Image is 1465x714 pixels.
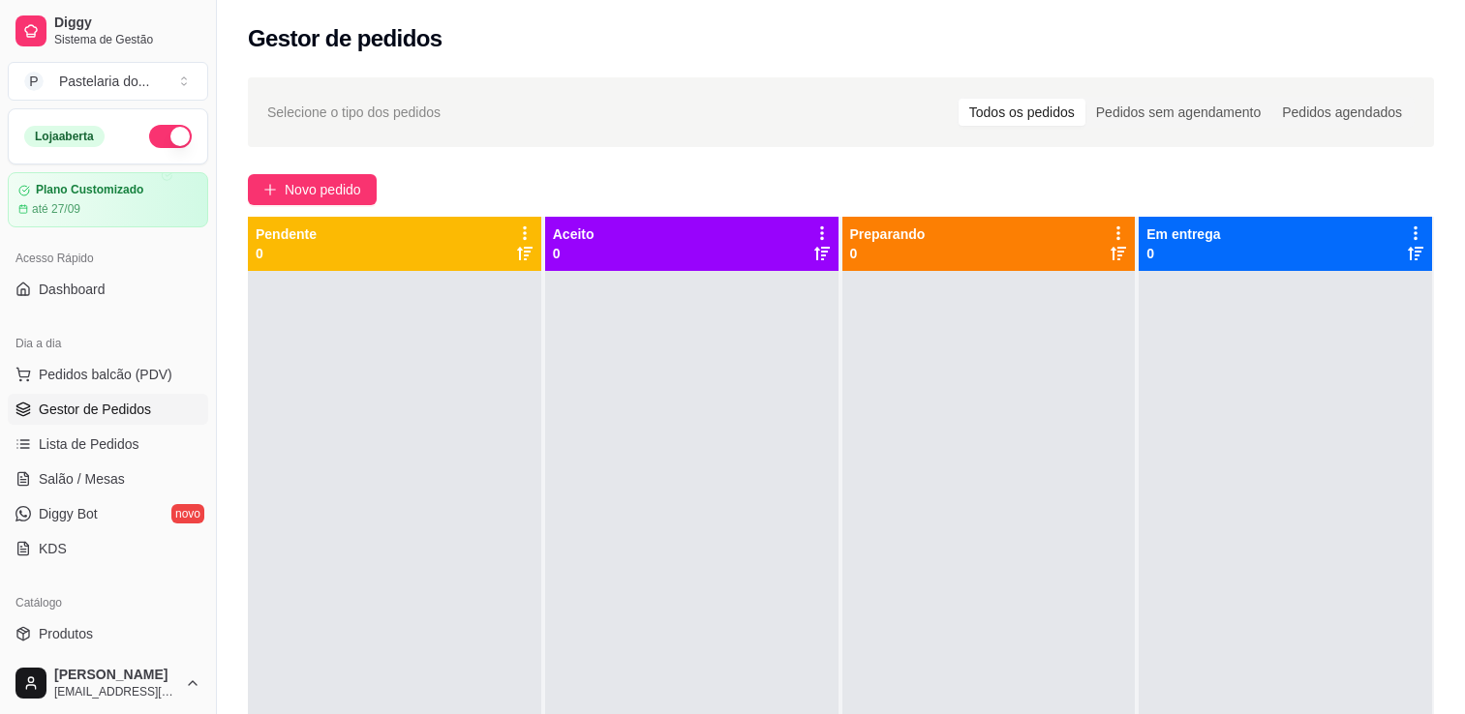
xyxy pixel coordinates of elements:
p: Preparando [850,224,926,244]
p: Em entrega [1146,224,1220,244]
div: Dia a dia [8,328,208,359]
div: Acesso Rápido [8,243,208,274]
div: Pedidos agendados [1271,99,1413,126]
span: Novo pedido [285,179,361,200]
h2: Gestor de pedidos [248,23,443,54]
span: Dashboard [39,280,106,299]
span: Lista de Pedidos [39,434,139,454]
a: Plano Customizadoaté 27/09 [8,172,208,227]
span: KDS [39,539,67,558]
button: Novo pedido [248,174,377,205]
span: Selecione o tipo dos pedidos [267,102,441,123]
button: Pedidos balcão (PDV) [8,359,208,390]
div: Pedidos sem agendamento [1085,99,1271,126]
p: 0 [1146,244,1220,263]
div: Pastelaria do ... [59,72,149,91]
p: Pendente [256,224,317,244]
span: Diggy Bot [39,504,98,523]
div: Loja aberta [24,126,105,147]
p: 0 [850,244,926,263]
span: Sistema de Gestão [54,32,200,47]
a: Produtos [8,618,208,649]
p: 0 [553,244,595,263]
span: Salão / Mesas [39,469,125,489]
a: DiggySistema de Gestão [8,8,208,54]
div: Todos os pedidos [959,99,1085,126]
span: P [24,72,44,91]
span: plus [263,183,277,196]
a: Salão / Mesas [8,463,208,494]
a: Gestor de Pedidos [8,394,208,425]
a: Diggy Botnovo [8,498,208,529]
button: Select a team [8,62,208,101]
span: [EMAIL_ADDRESS][DOMAIN_NAME] [54,684,177,699]
span: Pedidos balcão (PDV) [39,365,172,384]
a: Dashboard [8,274,208,305]
span: Diggy [54,15,200,32]
div: Catálogo [8,587,208,618]
span: Gestor de Pedidos [39,400,151,419]
a: KDS [8,533,208,564]
span: Produtos [39,624,93,643]
span: [PERSON_NAME] [54,667,177,684]
p: 0 [256,244,317,263]
button: [PERSON_NAME][EMAIL_ADDRESS][DOMAIN_NAME] [8,660,208,706]
a: Lista de Pedidos [8,429,208,460]
article: Plano Customizado [36,183,143,197]
article: até 27/09 [32,201,80,217]
button: Alterar Status [149,125,192,148]
p: Aceito [553,224,595,244]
